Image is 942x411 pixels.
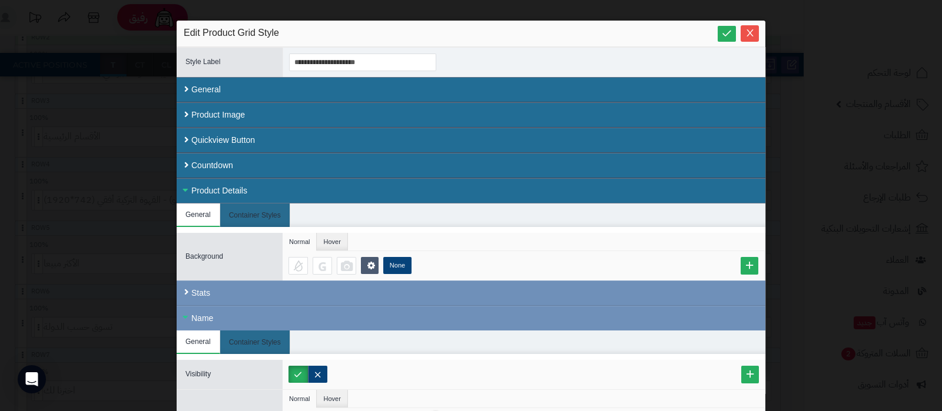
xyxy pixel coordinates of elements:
button: Close [741,25,759,42]
div: Product Image [177,102,765,128]
span: Visibility [185,370,211,378]
div: Stats [177,280,765,306]
div: Open Intercom Messenger [18,365,46,393]
div: General [177,77,765,102]
div: Quickview Button [177,128,765,153]
div: Name [177,306,765,330]
li: General [177,203,220,227]
span: Background [185,252,223,260]
li: Container Styles [220,330,290,354]
li: Hover [317,233,347,250]
li: Normal [283,233,317,250]
span: Style Label [185,58,220,66]
label: None [383,257,412,274]
li: General [177,330,220,354]
li: Normal [283,390,317,407]
div: Product Details [177,178,765,203]
li: Container Styles [220,203,290,227]
span: Edit Product Grid Style [184,26,279,41]
li: Hover [317,390,347,407]
div: Countdown [177,153,765,178]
